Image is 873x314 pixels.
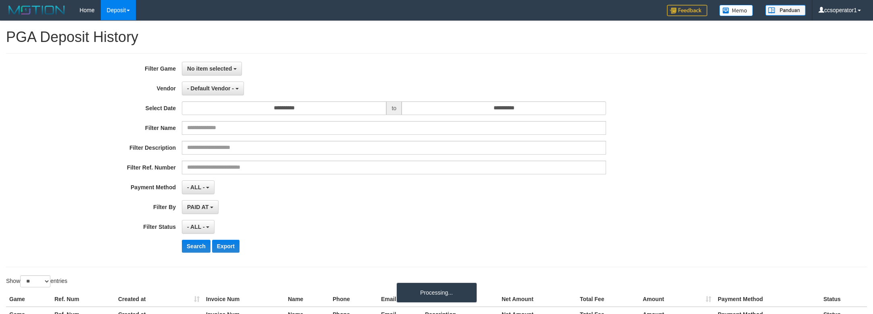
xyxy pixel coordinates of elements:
[765,5,806,16] img: panduan.png
[182,62,242,75] button: No item selected
[6,275,67,287] label: Show entries
[329,292,378,307] th: Phone
[20,275,50,287] select: Showentries
[51,292,115,307] th: Ref. Num
[187,224,205,230] span: - ALL -
[6,29,867,45] h1: PGA Deposit History
[640,292,715,307] th: Amount
[396,283,477,303] div: Processing...
[667,5,707,16] img: Feedback.jpg
[187,184,205,190] span: - ALL -
[187,65,232,72] span: No item selected
[719,5,753,16] img: Button%20Memo.svg
[820,292,867,307] th: Status
[6,4,67,16] img: MOTION_logo.png
[187,85,234,92] span: - Default Vendor -
[182,82,244,95] button: - Default Vendor -
[187,204,208,210] span: PAID AT
[212,240,240,253] button: Export
[182,240,210,253] button: Search
[715,292,820,307] th: Payment Method
[386,101,402,115] span: to
[182,180,215,194] button: - ALL -
[498,292,577,307] th: Net Amount
[203,292,285,307] th: Invoice Num
[285,292,329,307] th: Name
[115,292,203,307] th: Created at
[182,220,215,234] button: - ALL -
[378,292,422,307] th: Email
[6,292,51,307] th: Game
[182,200,219,214] button: PAID AT
[577,292,640,307] th: Total Fee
